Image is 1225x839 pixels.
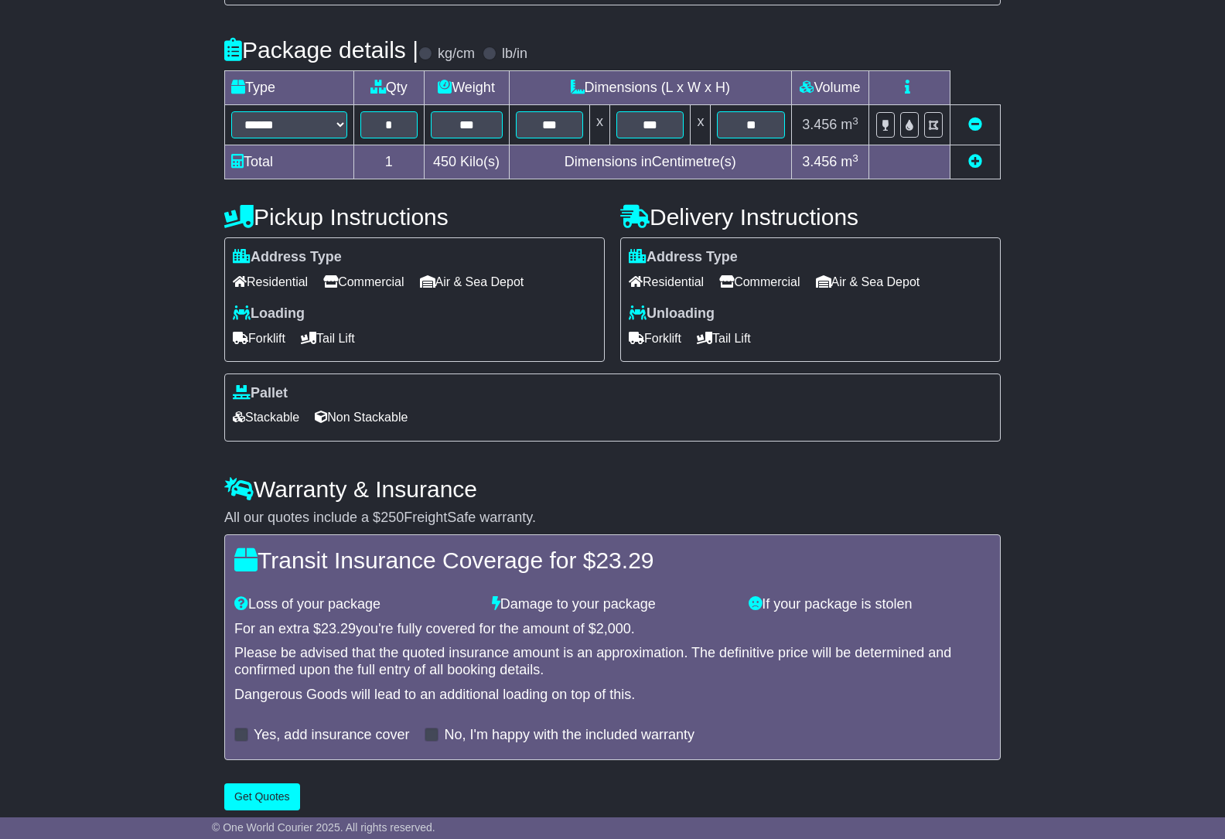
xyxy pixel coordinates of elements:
a: Remove this item [968,117,982,132]
label: Address Type [629,249,738,266]
label: Address Type [233,249,342,266]
span: © One World Courier 2025. All rights reserved. [212,821,435,834]
td: x [691,105,711,145]
a: Add new item [968,154,982,169]
td: x [590,105,610,145]
label: Unloading [629,305,715,322]
td: Qty [354,71,425,105]
td: Kilo(s) [424,145,509,179]
span: Air & Sea Depot [816,270,920,294]
td: Total [225,145,354,179]
span: Forklift [233,326,285,350]
label: Loading [233,305,305,322]
span: m [841,117,858,132]
label: No, I'm happy with the included warranty [444,727,694,744]
span: 23.29 [321,621,356,636]
label: Yes, add insurance cover [254,727,409,744]
div: All our quotes include a $ FreightSafe warranty. [224,510,1001,527]
span: 2,000 [596,621,631,636]
h4: Package details | [224,37,418,63]
div: If your package is stolen [741,596,998,613]
label: Pallet [233,385,288,402]
span: Commercial [323,270,404,294]
span: Air & Sea Depot [420,270,524,294]
div: Loss of your package [227,596,484,613]
button: Get Quotes [224,783,300,810]
span: Residential [233,270,308,294]
div: Dangerous Goods will lead to an additional loading on top of this. [234,687,991,704]
td: Dimensions (L x W x H) [509,71,791,105]
span: Tail Lift [301,326,355,350]
sup: 3 [852,115,858,127]
div: For an extra $ you're fully covered for the amount of $ . [234,621,991,638]
h4: Delivery Instructions [620,204,1001,230]
span: m [841,154,858,169]
h4: Transit Insurance Coverage for $ [234,547,991,573]
span: 23.29 [595,547,653,573]
td: Volume [791,71,868,105]
h4: Warranty & Insurance [224,476,1001,502]
td: Type [225,71,354,105]
h4: Pickup Instructions [224,204,605,230]
span: Residential [629,270,704,294]
span: 3.456 [802,117,837,132]
label: kg/cm [438,46,475,63]
td: 1 [354,145,425,179]
div: Damage to your package [484,596,742,613]
td: Weight [424,71,509,105]
div: Please be advised that the quoted insurance amount is an approximation. The definitive price will... [234,645,991,678]
span: Non Stackable [315,405,408,429]
span: 450 [433,154,456,169]
span: 250 [380,510,404,525]
sup: 3 [852,152,858,164]
td: Dimensions in Centimetre(s) [509,145,791,179]
span: Stackable [233,405,299,429]
label: lb/in [502,46,527,63]
span: Tail Lift [697,326,751,350]
span: Commercial [719,270,800,294]
span: Forklift [629,326,681,350]
span: 3.456 [802,154,837,169]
